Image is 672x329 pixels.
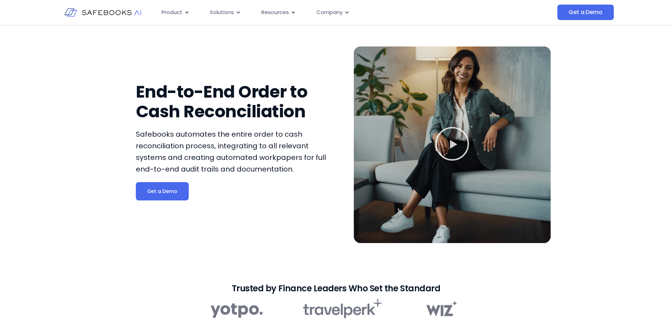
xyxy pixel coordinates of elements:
span: Resources [261,8,289,17]
div: Menu Toggle [156,6,487,19]
nav: Menu [156,6,487,19]
span: Solutions [210,8,234,17]
a: Get a Demo [557,5,613,20]
h1: End-to-End Order to Cash Reconciliation [136,82,333,122]
span: Get a Demo [147,188,177,195]
h2: Trusted by Finance Leaders Who Set the Standard [232,285,440,292]
span: Company [316,8,343,17]
span: Get a Demo [569,9,602,16]
span: Product [162,8,182,17]
div: Play Video [435,126,470,163]
a: Get a Demo [136,182,189,200]
span: Safebooks automates the entire order to cash reconciliation process, integrating to all relevant ... [136,129,326,174]
img: Order-to-Cash 1 [211,297,461,321]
